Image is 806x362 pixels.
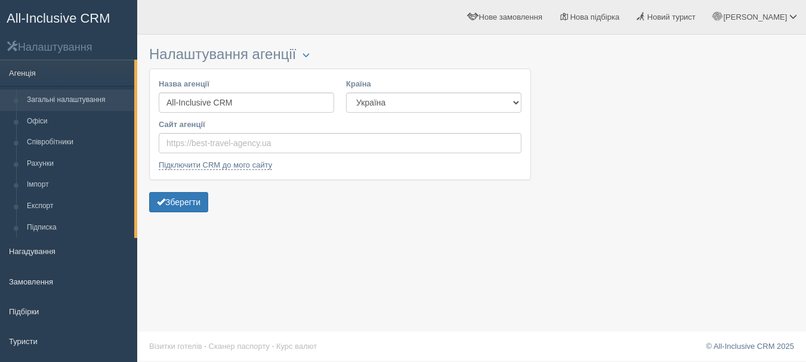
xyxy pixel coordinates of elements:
[21,132,134,153] a: Співробітники
[149,47,531,63] h3: Налаштування агенції
[479,13,542,21] span: Нове замовлення
[21,89,134,111] a: Загальні налаштування
[159,160,272,170] a: Підключити CRM до мого сайту
[209,342,270,351] a: Сканер паспорту
[647,13,696,21] span: Новий турист
[346,78,521,89] label: Країна
[21,217,134,239] a: Підписка
[276,342,317,351] a: Курс валют
[149,192,208,212] button: Зберегти
[159,78,334,89] label: Назва агенції
[723,13,787,21] span: [PERSON_NAME]
[706,342,794,351] a: © All-Inclusive CRM 2025
[21,111,134,132] a: Офіси
[7,11,110,26] span: All-Inclusive CRM
[159,119,521,130] label: Сайт агенції
[272,342,274,351] span: ·
[21,174,134,196] a: Імпорт
[204,342,206,351] span: ·
[570,13,620,21] span: Нова підбірка
[21,196,134,217] a: Експорт
[149,342,202,351] a: Візитки готелів
[159,133,521,153] input: https://best-travel-agency.ua
[21,153,134,175] a: Рахунки
[1,1,137,33] a: All-Inclusive CRM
